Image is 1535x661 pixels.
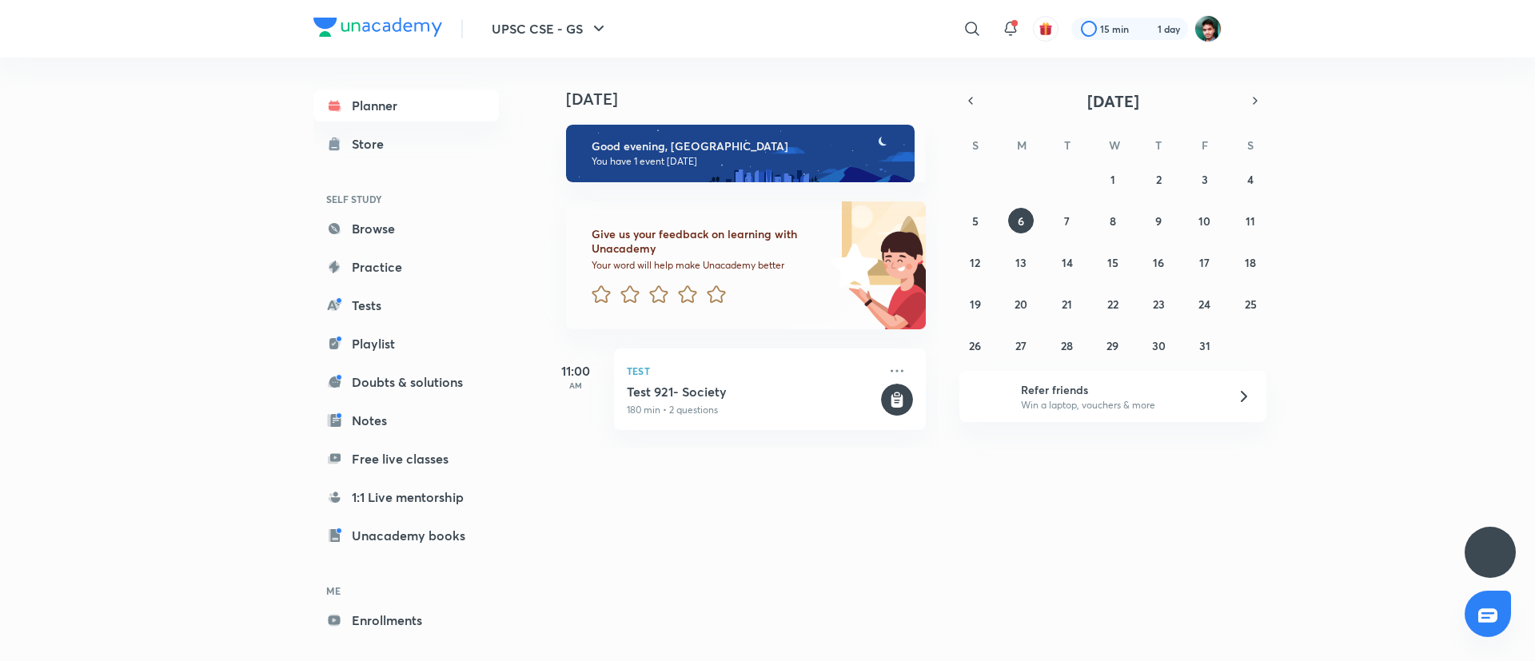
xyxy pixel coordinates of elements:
abbr: October 9, 2025 [1155,213,1162,229]
abbr: October 15, 2025 [1107,255,1118,270]
a: 1:1 Live mentorship [313,481,499,513]
abbr: October 19, 2025 [970,297,981,312]
h6: Give us your feedback on learning with Unacademy [592,227,825,256]
p: You have 1 event [DATE] [592,155,900,168]
img: avatar [1039,22,1053,36]
button: October 8, 2025 [1100,208,1126,233]
button: October 13, 2025 [1008,249,1034,275]
button: October 11, 2025 [1238,208,1263,233]
button: October 5, 2025 [963,208,988,233]
p: Win a laptop, vouchers & more [1021,398,1218,412]
button: October 17, 2025 [1192,249,1218,275]
abbr: October 11, 2025 [1246,213,1255,229]
abbr: October 28, 2025 [1061,338,1073,353]
h5: 11:00 [544,361,608,380]
abbr: October 24, 2025 [1198,297,1210,312]
button: October 24, 2025 [1192,291,1218,317]
button: UPSC CSE - GS [482,13,618,45]
button: October 4, 2025 [1238,166,1263,192]
abbr: October 20, 2025 [1015,297,1027,312]
p: AM [544,380,608,390]
a: Doubts & solutions [313,366,499,398]
img: referral [972,380,1004,412]
button: October 29, 2025 [1100,332,1126,358]
button: October 27, 2025 [1008,332,1034,358]
abbr: Tuesday [1064,137,1071,153]
button: October 1, 2025 [1100,166,1126,192]
button: October 26, 2025 [963,332,988,358]
img: Avinash Gupta [1194,15,1222,42]
abbr: October 2, 2025 [1156,172,1162,187]
abbr: October 22, 2025 [1107,297,1118,312]
abbr: October 14, 2025 [1062,255,1073,270]
img: ttu [1481,543,1500,562]
abbr: October 4, 2025 [1247,172,1254,187]
button: October 21, 2025 [1055,291,1080,317]
button: October 22, 2025 [1100,291,1126,317]
button: October 10, 2025 [1192,208,1218,233]
a: Company Logo [313,18,442,41]
button: October 15, 2025 [1100,249,1126,275]
button: avatar [1033,16,1059,42]
button: October 12, 2025 [963,249,988,275]
abbr: Monday [1017,137,1027,153]
div: Store [352,134,393,153]
button: October 18, 2025 [1238,249,1263,275]
abbr: October 21, 2025 [1062,297,1072,312]
abbr: October 10, 2025 [1198,213,1210,229]
a: Notes [313,404,499,436]
h6: Good evening, [GEOGRAPHIC_DATA] [592,139,900,153]
h6: SELF STUDY [313,185,499,213]
button: October 9, 2025 [1146,208,1171,233]
p: 180 min • 2 questions [627,403,878,417]
a: Planner [313,90,499,121]
a: Store [313,128,499,160]
button: October 16, 2025 [1146,249,1171,275]
abbr: October 6, 2025 [1018,213,1024,229]
button: October 23, 2025 [1146,291,1171,317]
abbr: Sunday [972,137,979,153]
h4: [DATE] [566,90,942,109]
abbr: October 29, 2025 [1106,338,1118,353]
abbr: Friday [1202,137,1208,153]
abbr: October 5, 2025 [972,213,979,229]
abbr: Saturday [1247,137,1254,153]
button: October 28, 2025 [1055,332,1080,358]
span: [DATE] [1087,90,1139,112]
abbr: October 27, 2025 [1015,338,1027,353]
a: Unacademy books [313,520,499,551]
a: Free live classes [313,443,499,475]
abbr: October 26, 2025 [969,338,981,353]
abbr: October 30, 2025 [1152,338,1166,353]
h5: Test 921- Society [627,384,878,400]
a: Tests [313,289,499,321]
button: [DATE] [982,90,1244,112]
abbr: October 3, 2025 [1202,172,1208,187]
img: feedback_image [776,201,926,329]
button: October 25, 2025 [1238,291,1263,317]
abbr: October 13, 2025 [1015,255,1027,270]
abbr: October 25, 2025 [1245,297,1257,312]
p: Test [627,361,878,380]
abbr: October 1, 2025 [1110,172,1115,187]
button: October 20, 2025 [1008,291,1034,317]
abbr: October 18, 2025 [1245,255,1256,270]
img: Company Logo [313,18,442,37]
abbr: Wednesday [1109,137,1120,153]
button: October 14, 2025 [1055,249,1080,275]
abbr: October 12, 2025 [970,255,980,270]
a: Enrollments [313,604,499,636]
button: October 6, 2025 [1008,208,1034,233]
img: streak [1138,21,1154,37]
a: Browse [313,213,499,245]
button: October 19, 2025 [963,291,988,317]
h6: ME [313,577,499,604]
h6: Refer friends [1021,381,1218,398]
abbr: October 31, 2025 [1199,338,1210,353]
abbr: October 8, 2025 [1110,213,1116,229]
abbr: October 17, 2025 [1199,255,1210,270]
a: Playlist [313,328,499,360]
a: Practice [313,251,499,283]
button: October 31, 2025 [1192,332,1218,358]
button: October 30, 2025 [1146,332,1171,358]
